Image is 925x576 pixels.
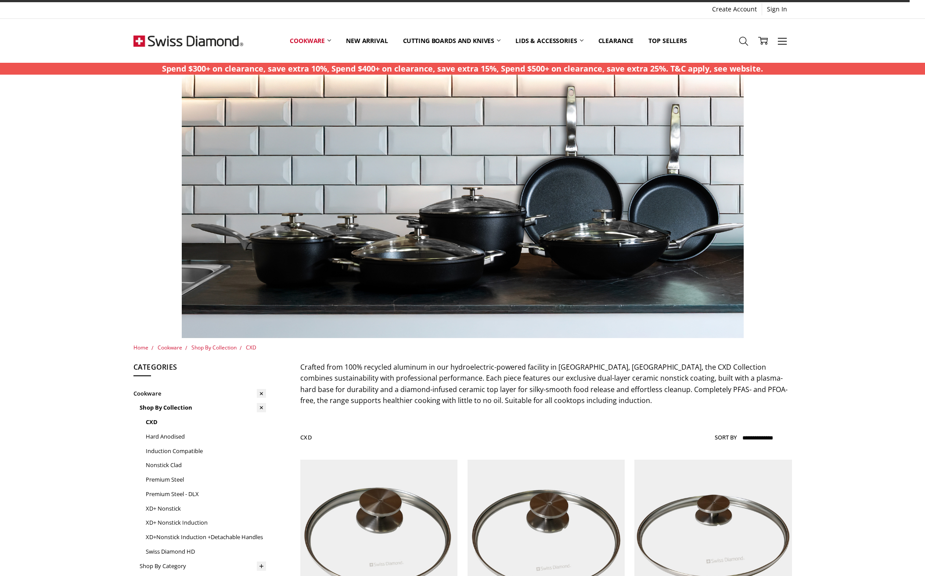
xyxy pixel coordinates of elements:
a: XD+Nonstick Induction +Detachable Handles [146,530,266,544]
h5: Categories [133,362,266,377]
a: Cookware [133,386,266,401]
a: Hard Anodised [146,429,266,444]
img: Free Shipping On Every Order [133,19,243,63]
a: CXD [246,344,256,351]
a: Sign In [762,3,792,15]
a: Cutting boards and knives [396,21,508,60]
a: CXD [146,415,266,429]
a: Shop By Category [140,559,266,573]
a: Swiss Diamond HD [146,544,266,559]
a: Cookware [158,344,182,351]
a: New arrival [338,21,395,60]
a: Home [133,344,148,351]
a: Shop By Collection [191,344,237,351]
a: XD+ Nonstick Induction [146,515,266,530]
a: Premium Steel - DLX [146,487,266,501]
a: Top Sellers [641,21,694,60]
a: XD+ Nonstick [146,501,266,516]
a: Clearance [591,21,641,60]
a: Induction Compatible [146,444,266,458]
label: Sort By [715,430,737,444]
a: Nonstick Clad [146,458,266,472]
p: Spend $300+ on clearance, save extra 10%, Spend $400+ on clearance, save extra 15%, Spend $500+ o... [162,63,763,75]
a: Cookware [282,21,338,60]
a: Create Account [707,3,762,15]
h1: CXD [300,434,312,441]
a: Premium Steel [146,472,266,487]
a: Shop By Collection [140,400,266,415]
span: Crafted from 100% recycled aluminum in our hydroelectric-powered facility in [GEOGRAPHIC_DATA], [... [300,362,788,406]
a: Lids & Accessories [508,21,590,60]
